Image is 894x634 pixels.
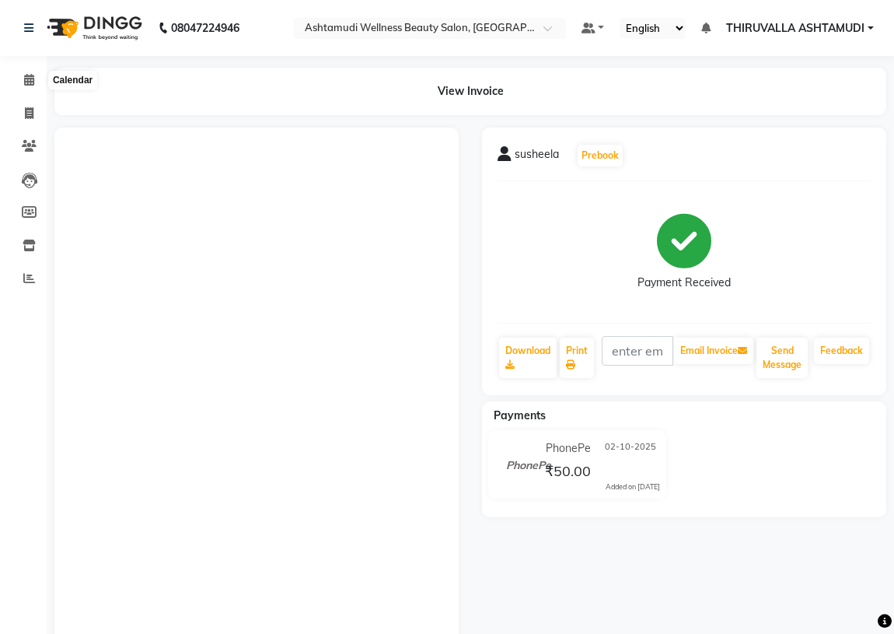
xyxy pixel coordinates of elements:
a: Download [499,338,557,378]
input: enter email [602,336,673,366]
div: Added on [DATE] [606,482,660,492]
span: THIRUVALLA ASHTAMUDI [726,20,864,37]
button: Prebook [578,145,623,166]
img: logo [40,6,146,50]
a: Print [560,338,594,378]
span: PhonePe [546,440,591,457]
a: Feedback [814,338,869,364]
button: Email Invoice [674,338,753,364]
span: 02-10-2025 [605,440,656,457]
button: Send Message [756,338,808,378]
b: 08047224946 [171,6,239,50]
span: ₹50.00 [545,462,591,484]
span: Payments [494,408,546,422]
div: Payment Received [637,275,731,291]
div: Calendar [49,72,96,90]
span: susheela [515,146,559,168]
div: View Invoice [54,68,886,115]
